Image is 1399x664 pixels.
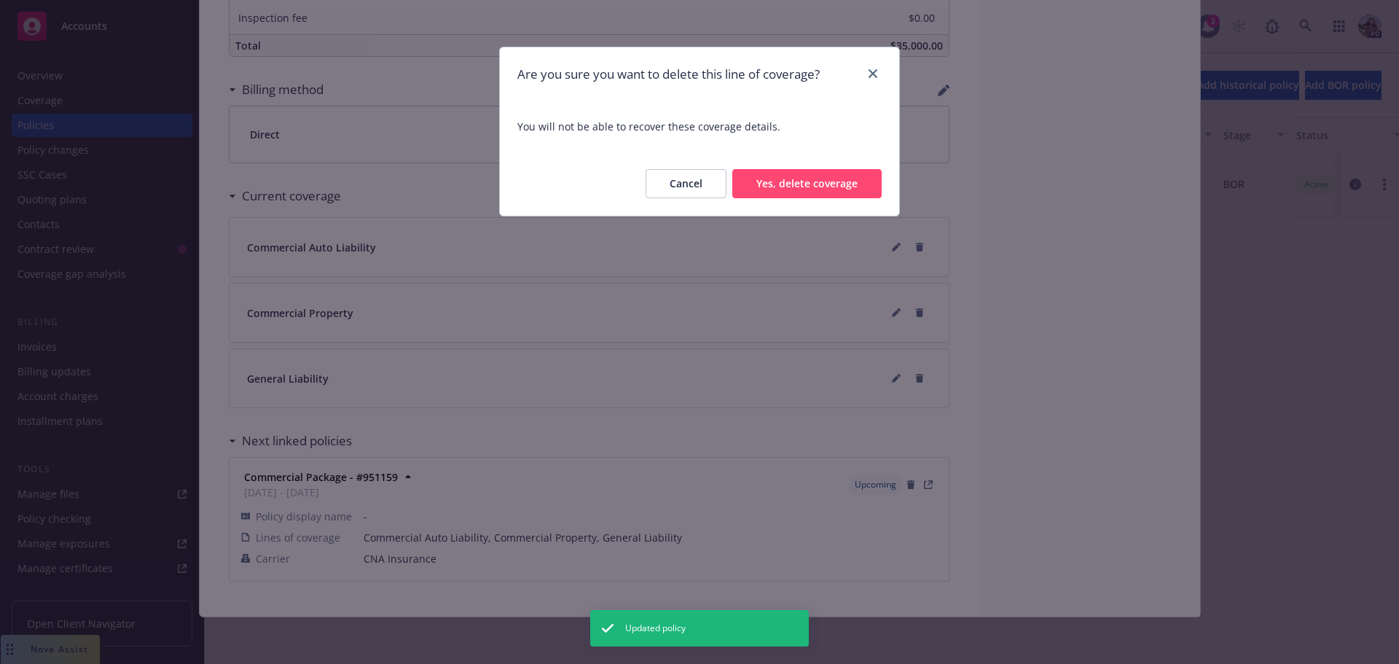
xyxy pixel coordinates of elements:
div: You will not be able to recover these coverage details. [517,119,882,134]
a: close [864,65,882,82]
h1: Are you sure you want to delete this line of coverage? [517,65,820,84]
span: Updated policy [625,622,686,635]
button: Yes, delete coverage [732,169,882,198]
button: Cancel [646,169,726,198]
